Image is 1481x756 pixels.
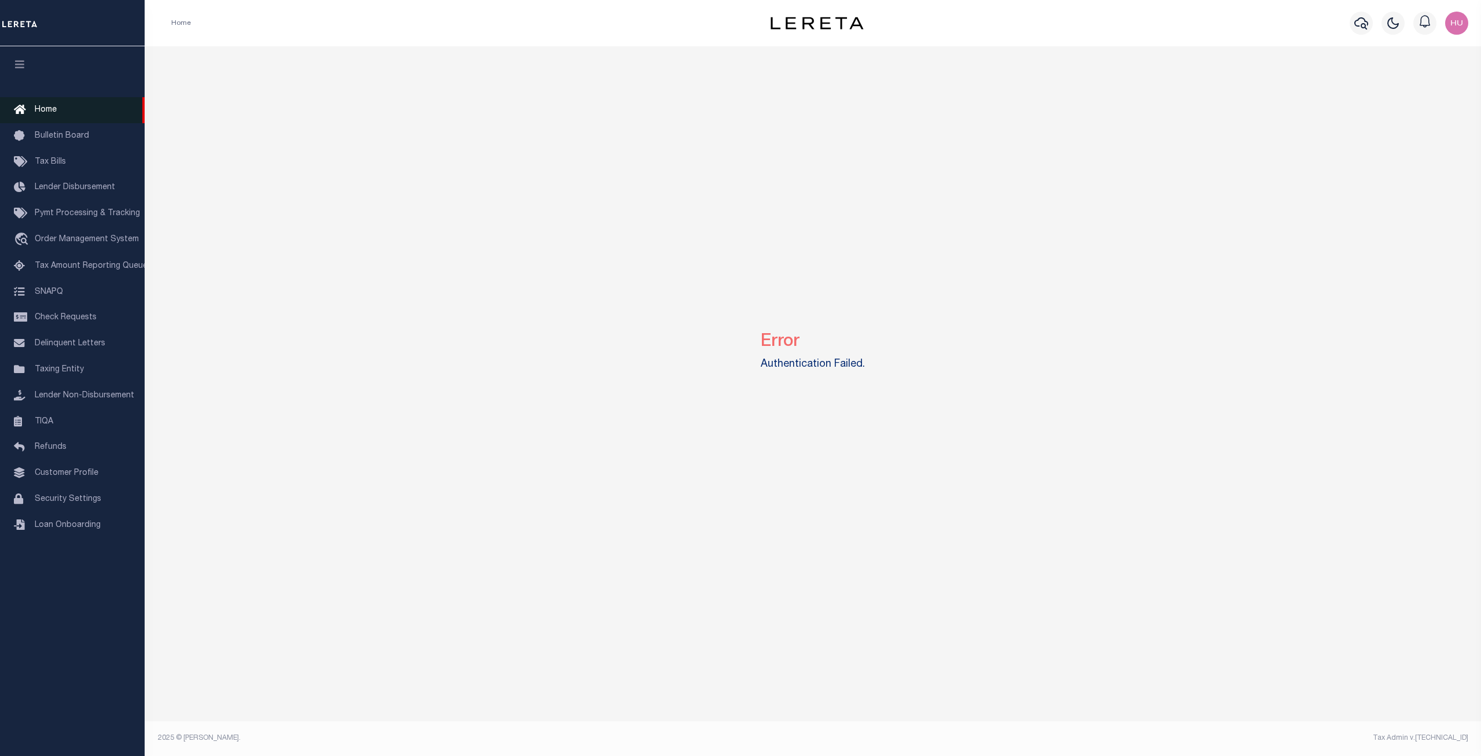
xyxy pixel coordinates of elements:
[35,183,115,191] span: Lender Disbursement
[35,287,63,296] span: SNAPQ
[171,18,191,28] li: Home
[35,417,53,425] span: TIQA
[35,521,101,529] span: Loan Onboarding
[35,158,66,166] span: Tax Bills
[35,132,89,140] span: Bulletin Board
[14,233,32,248] i: travel_explore
[35,106,57,114] span: Home
[35,495,101,503] span: Security Settings
[761,357,865,373] label: Authentication Failed.
[35,469,98,477] span: Customer Profile
[35,340,105,348] span: Delinquent Letters
[35,443,67,451] span: Refunds
[35,392,134,400] span: Lender Non-Disbursement
[35,366,84,374] span: Taxing Entity
[771,17,863,29] img: logo-dark.svg
[35,262,148,270] span: Tax Amount Reporting Queue
[1445,12,1468,35] img: svg+xml;base64,PHN2ZyB4bWxucz0iaHR0cDovL3d3dy53My5vcmcvMjAwMC9zdmciIHBvaW50ZXItZXZlbnRzPSJub25lIi...
[35,209,140,217] span: Pymt Processing & Tracking
[35,235,139,244] span: Order Management System
[35,314,97,322] span: Check Requests
[761,323,865,352] h2: Error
